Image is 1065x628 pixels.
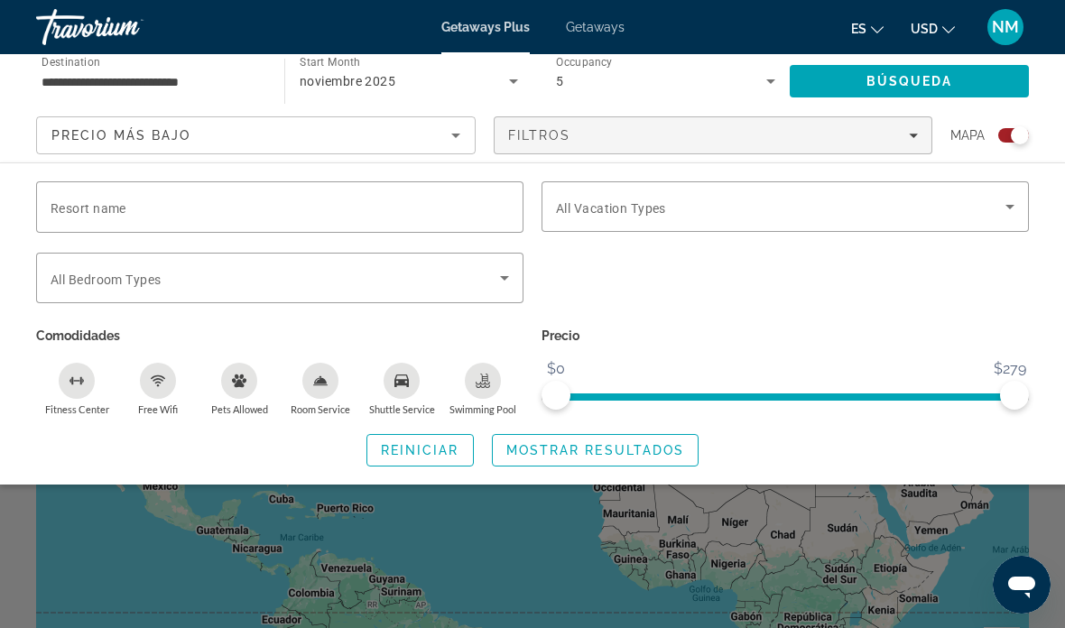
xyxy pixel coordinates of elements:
[45,403,109,415] span: Fitness Center
[556,74,563,88] span: 5
[508,128,571,143] span: Filtros
[556,56,613,69] span: Occupancy
[441,20,530,34] a: Getaways Plus
[138,403,178,415] span: Free Wifi
[506,443,685,457] span: Mostrar resultados
[51,201,126,216] span: Resort name
[866,74,953,88] span: Búsqueda
[51,272,161,287] span: All Bedroom Types
[366,434,474,466] button: Reiniciar
[361,362,442,416] button: Shuttle Service
[36,362,117,416] button: Fitness Center
[494,116,933,154] button: Filters
[117,362,199,416] button: Free Wifi
[442,362,523,416] button: Swimming Pool
[492,434,699,466] button: Mostrar resultados
[369,403,435,415] span: Shuttle Service
[911,15,955,42] button: Change currency
[42,71,261,93] input: Select destination
[36,323,523,348] p: Comodidades
[381,443,459,457] span: Reiniciar
[449,403,516,415] span: Swimming Pool
[291,403,350,415] span: Room Service
[982,8,1029,46] button: User Menu
[280,362,361,416] button: Room Service
[950,123,985,148] span: Mapa
[544,356,568,383] span: $0
[300,74,395,88] span: noviembre 2025
[992,18,1019,36] span: NM
[51,125,460,146] mat-select: Sort by
[42,55,100,68] span: Destination
[51,128,191,143] span: Precio más bajo
[199,362,280,416] button: Pets Allowed
[993,556,1051,614] iframe: Botón para iniciar la ventana de mensajería
[300,56,360,69] span: Start Month
[911,22,938,36] span: USD
[542,393,1029,397] ngx-slider: ngx-slider
[991,356,1029,383] span: $279
[211,403,268,415] span: Pets Allowed
[1000,381,1029,410] span: ngx-slider-max
[556,201,666,216] span: All Vacation Types
[542,323,1029,348] p: Precio
[790,65,1029,97] button: Search
[542,381,570,410] span: ngx-slider
[566,20,625,34] a: Getaways
[851,22,866,36] span: es
[851,15,884,42] button: Change language
[36,4,217,51] a: Travorium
